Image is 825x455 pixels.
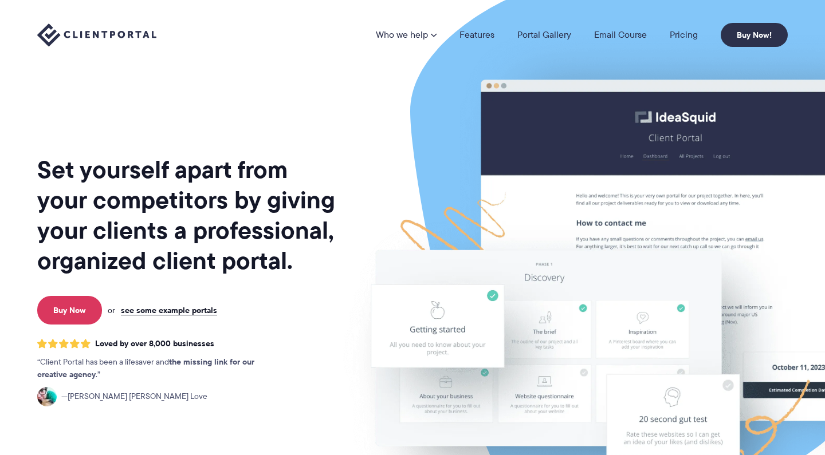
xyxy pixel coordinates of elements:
a: Who we help [376,30,437,39]
a: Features [459,30,494,39]
a: Pricing [670,30,698,39]
span: or [108,305,115,315]
span: [PERSON_NAME] [PERSON_NAME] Love [61,390,207,403]
a: see some example portals [121,305,217,315]
h1: Set yourself apart from your competitors by giving your clients a professional, organized client ... [37,155,337,276]
a: Email Course [594,30,647,39]
span: Loved by over 8,000 businesses [95,339,214,349]
a: Buy Now! [721,23,788,47]
a: Portal Gallery [517,30,571,39]
a: Buy Now [37,296,102,325]
strong: the missing link for our creative agency [37,355,254,381]
p: Client Portal has been a lifesaver and . [37,356,278,381]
